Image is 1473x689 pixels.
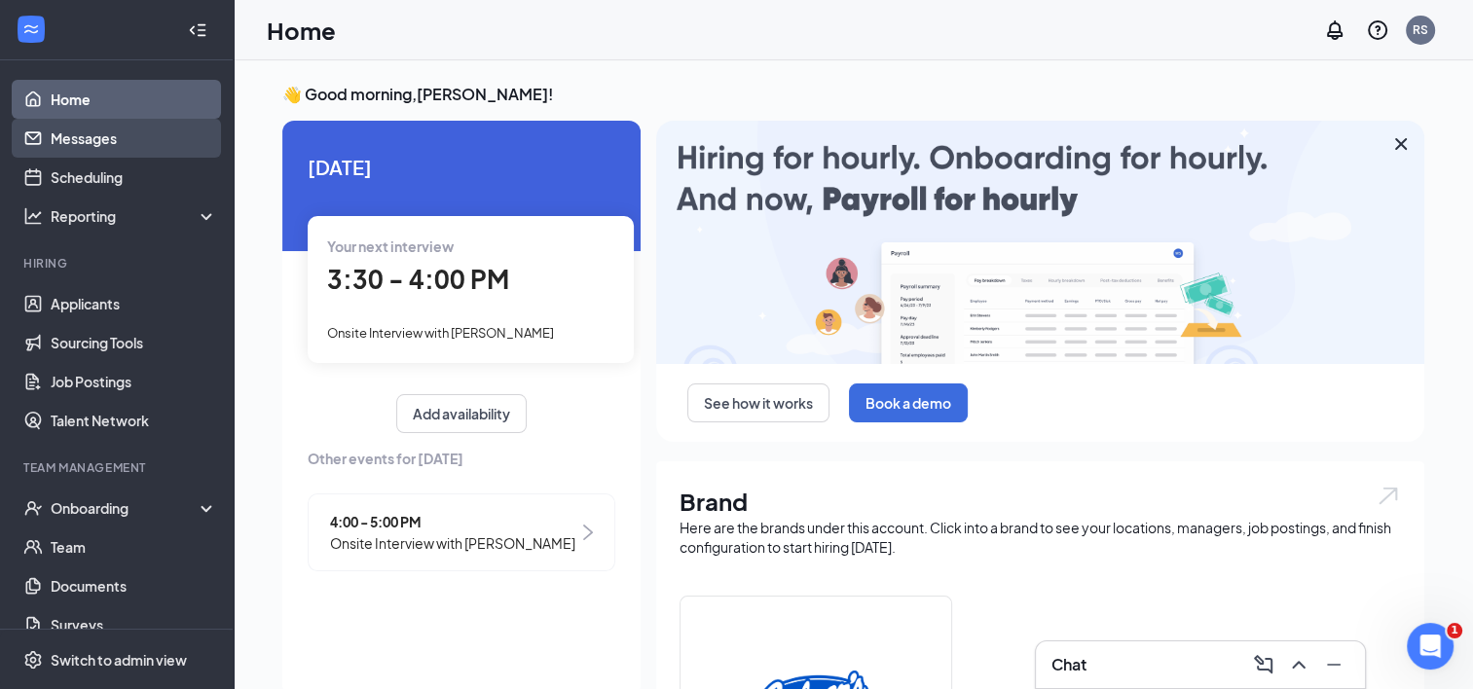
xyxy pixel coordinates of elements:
[23,255,213,272] div: Hiring
[1252,653,1275,676] svg: ComposeMessage
[267,14,336,47] h1: Home
[51,498,201,518] div: Onboarding
[330,511,575,532] span: 4:00 - 5:00 PM
[849,383,968,422] button: Book a demo
[1323,18,1346,42] svg: Notifications
[51,158,217,197] a: Scheduling
[1318,649,1349,680] button: Minimize
[23,206,43,226] svg: Analysis
[1366,18,1389,42] svg: QuestionInfo
[1407,623,1454,670] iframe: Intercom live chat
[1413,21,1428,38] div: RS
[396,394,527,433] button: Add availability
[327,237,454,255] span: Your next interview
[51,527,217,566] a: Team
[656,121,1424,364] img: payroll-large.gif
[51,323,217,362] a: Sourcing Tools
[680,485,1401,518] h1: Brand
[687,383,829,422] button: See how it works
[51,401,217,440] a: Talent Network
[51,605,217,644] a: Surveys
[23,498,43,518] svg: UserCheck
[23,650,43,670] svg: Settings
[23,459,213,476] div: Team Management
[51,80,217,119] a: Home
[680,518,1401,557] div: Here are the brands under this account. Click into a brand to see your locations, managers, job p...
[1051,654,1086,675] h3: Chat
[308,152,615,182] span: [DATE]
[308,448,615,469] span: Other events for [DATE]
[21,19,41,39] svg: WorkstreamLogo
[1447,623,1462,638] span: 1
[330,532,575,554] span: Onsite Interview with [PERSON_NAME]
[188,20,207,40] svg: Collapse
[51,119,217,158] a: Messages
[282,84,1424,105] h3: 👋 Good morning, [PERSON_NAME] !
[51,650,187,670] div: Switch to admin view
[51,566,217,605] a: Documents
[1287,653,1310,676] svg: ChevronUp
[327,325,554,341] span: Onsite Interview with [PERSON_NAME]
[327,263,509,295] span: 3:30 - 4:00 PM
[1389,132,1413,156] svg: Cross
[51,284,217,323] a: Applicants
[51,362,217,401] a: Job Postings
[1322,653,1345,676] svg: Minimize
[51,206,218,226] div: Reporting
[1248,649,1279,680] button: ComposeMessage
[1283,649,1314,680] button: ChevronUp
[1376,485,1401,507] img: open.6027fd2a22e1237b5b06.svg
